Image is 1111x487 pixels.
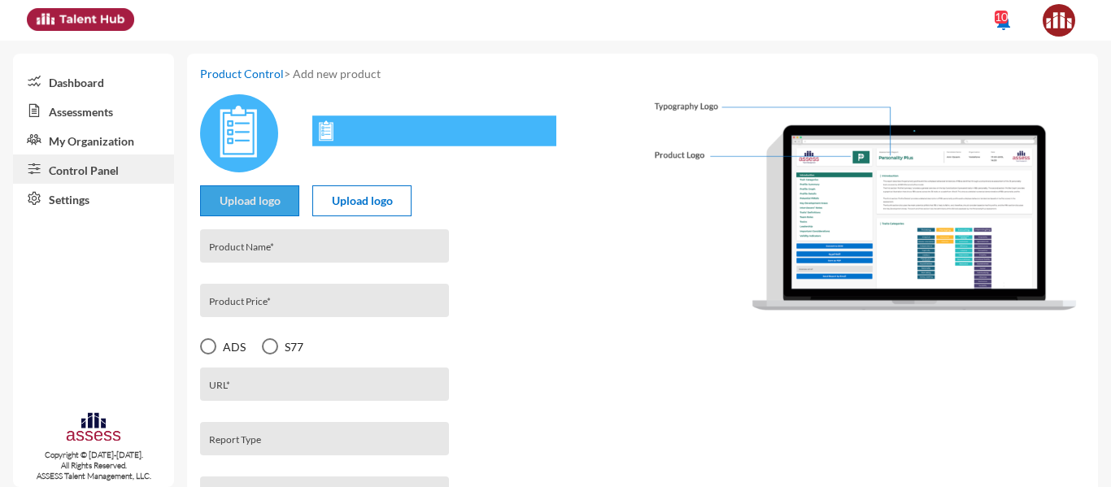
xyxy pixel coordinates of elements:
span: Upload logo [332,193,393,207]
a: Dashboard [13,67,174,96]
span: ADS [216,340,246,354]
span: S77 [278,340,303,354]
a: Product Control [200,67,284,80]
a: Control Panel [13,154,174,184]
img: showcase-template-flat-presentation_720.png [649,94,1085,315]
span: > Add new product [200,67,381,80]
mat-icon: notifications [994,12,1013,32]
div: 10 [995,11,1008,24]
img: assesscompany-logo.png [65,411,121,446]
a: Settings [13,184,174,213]
button: Upload logo [200,185,299,216]
button: Upload logo [312,185,412,216]
a: Assessments [13,96,174,125]
span: Upload logo [220,193,281,207]
p: Copyright © [DATE]-[DATE]. All Rights Reserved. ASSESS Talent Management, LLC. [13,450,174,481]
a: My Organization [13,125,174,154]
